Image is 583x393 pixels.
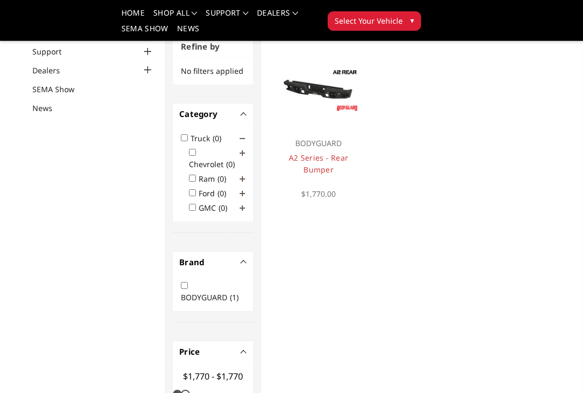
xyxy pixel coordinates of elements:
[153,9,197,25] a: shop all
[241,259,247,265] button: -
[121,9,145,25] a: Home
[32,46,75,57] a: Support
[240,205,245,211] span: Click to show/hide children
[191,133,228,143] label: Truck
[240,136,245,141] span: Click to show/hide children
[199,203,234,213] label: GMC
[257,9,298,25] a: Dealers
[179,108,247,120] h4: Category
[32,102,66,114] a: News
[328,11,421,31] button: Select Your Vehicle
[240,150,245,156] span: Click to show/hide children
[241,111,247,116] button: -
[199,188,233,198] label: Ford
[240,176,245,182] span: Click to show/hide children
[219,203,227,213] span: (0)
[181,66,243,76] span: No filters applied
[121,25,168,40] a: SEMA Show
[218,188,226,198] span: (0)
[230,292,239,302] span: (1)
[410,15,414,26] span: ▾
[335,15,403,26] span: Select Your Vehicle
[181,292,245,302] label: BODYGUARD
[177,25,199,40] a: News
[189,159,241,169] label: Chevrolet
[213,133,221,143] span: (0)
[240,191,245,196] span: Click to show/hide children
[179,256,247,268] h4: Brand
[529,341,583,393] iframe: Chat Widget
[206,9,248,25] a: Support
[289,153,348,175] a: A2 Series - Rear Bumper
[226,159,235,169] span: (0)
[218,174,226,184] span: (0)
[199,174,233,184] label: Ram
[241,349,247,354] button: -
[280,137,357,150] p: BODYGUARD
[301,189,336,199] span: $1,770.00
[32,84,88,95] a: SEMA Show
[173,36,253,58] h3: Refine by
[32,65,73,76] a: Dealers
[179,346,247,358] h4: Price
